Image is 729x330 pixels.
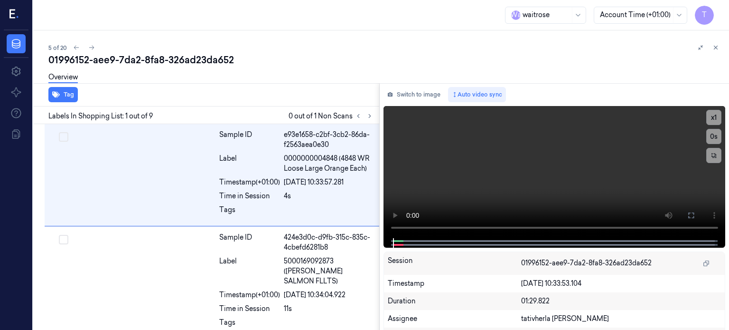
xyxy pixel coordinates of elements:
[521,314,721,324] div: tativherla [PERSON_NAME]
[284,191,374,201] div: 4s
[219,256,280,286] div: Label
[284,233,374,252] div: 424e3d0c-d9fb-315c-835c-4cbefd6281b8
[521,279,721,289] div: [DATE] 10:33:53.104
[59,132,68,142] button: Select row
[388,314,521,324] div: Assignee
[219,177,280,187] div: Timestamp (+01:00)
[388,256,521,271] div: Session
[48,53,721,67] div: 01996152-aee9-7da2-8fa8-326ad23da652
[695,6,714,25] button: T
[706,110,721,125] button: x1
[706,129,721,144] button: 0s
[48,44,67,52] span: 5 of 20
[521,296,721,306] div: 01:29.822
[284,154,374,174] span: 0000000004848 (4848 WR Loose Large Orange Each)
[219,205,280,220] div: Tags
[383,87,444,102] button: Switch to image
[219,154,280,174] div: Label
[219,304,280,314] div: Time in Session
[521,258,652,268] span: 01996152-aee9-7da2-8fa8-326ad23da652
[219,130,280,150] div: Sample ID
[59,235,68,244] button: Select row
[48,87,78,102] button: Tag
[284,304,374,314] div: 11s
[219,290,280,300] div: Timestamp (+01:00)
[388,296,521,306] div: Duration
[219,233,280,252] div: Sample ID
[48,111,153,121] span: Labels In Shopping List: 1 out of 9
[284,177,374,187] div: [DATE] 10:33:57.281
[284,130,374,150] div: e93e1658-c2bf-3cb2-86da-f2563aea0e30
[388,279,521,289] div: Timestamp
[48,72,78,83] a: Overview
[448,87,506,102] button: Auto video sync
[284,256,374,286] span: 5000169092873 ([PERSON_NAME] SALMON FLLTS)
[289,110,375,122] span: 0 out of 1 Non Scans
[219,191,280,201] div: Time in Session
[284,290,374,300] div: [DATE] 10:34:04.922
[511,10,521,20] span: W a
